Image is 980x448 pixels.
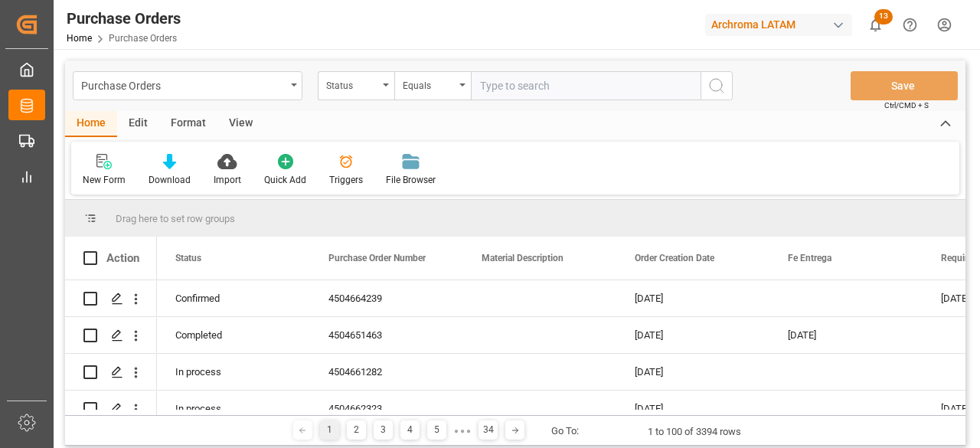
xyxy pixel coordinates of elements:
[65,391,157,427] div: Press SPACE to select this row.
[217,111,264,137] div: View
[635,253,714,263] span: Order Creation Date
[705,14,852,36] div: Archroma LATAM
[403,75,455,93] div: Equals
[81,75,286,94] div: Purchase Orders
[893,8,927,42] button: Help Center
[394,71,471,100] button: open menu
[427,420,446,440] div: 5
[214,173,241,187] div: Import
[769,317,923,353] div: [DATE]
[106,251,139,265] div: Action
[326,75,378,93] div: Status
[874,9,893,25] span: 13
[858,8,893,42] button: show 13 new notifications
[616,391,769,427] div: [DATE]
[648,424,741,440] div: 1 to 100 of 3394 rows
[788,253,831,263] span: Fe Entrega
[149,173,191,187] div: Download
[310,391,463,427] div: 4504662323
[159,111,217,137] div: Format
[116,213,235,224] span: Drag here to set row groups
[851,71,958,100] button: Save
[67,7,181,30] div: Purchase Orders
[400,420,420,440] div: 4
[65,354,157,391] div: Press SPACE to select this row.
[374,420,393,440] div: 3
[65,317,157,354] div: Press SPACE to select this row.
[83,173,126,187] div: New Form
[157,280,310,316] div: Confirmed
[347,420,366,440] div: 2
[65,280,157,317] div: Press SPACE to select this row.
[454,425,471,437] div: ● ● ●
[616,317,769,353] div: [DATE]
[65,111,117,137] div: Home
[616,280,769,316] div: [DATE]
[328,253,426,263] span: Purchase Order Number
[482,253,563,263] span: Material Description
[318,71,394,100] button: open menu
[117,111,159,137] div: Edit
[884,100,929,111] span: Ctrl/CMD + S
[479,420,498,440] div: 34
[310,317,463,353] div: 4504651463
[73,71,302,100] button: open menu
[310,280,463,316] div: 4504664239
[175,253,201,263] span: Status
[310,354,463,390] div: 4504661282
[471,71,701,100] input: Type to search
[616,354,769,390] div: [DATE]
[551,423,579,439] div: Go To:
[329,173,363,187] div: Triggers
[67,33,92,44] a: Home
[157,354,310,390] div: In process
[705,10,858,39] button: Archroma LATAM
[386,173,436,187] div: File Browser
[157,391,310,427] div: In process
[701,71,733,100] button: search button
[157,317,310,353] div: Completed
[264,173,306,187] div: Quick Add
[320,420,339,440] div: 1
